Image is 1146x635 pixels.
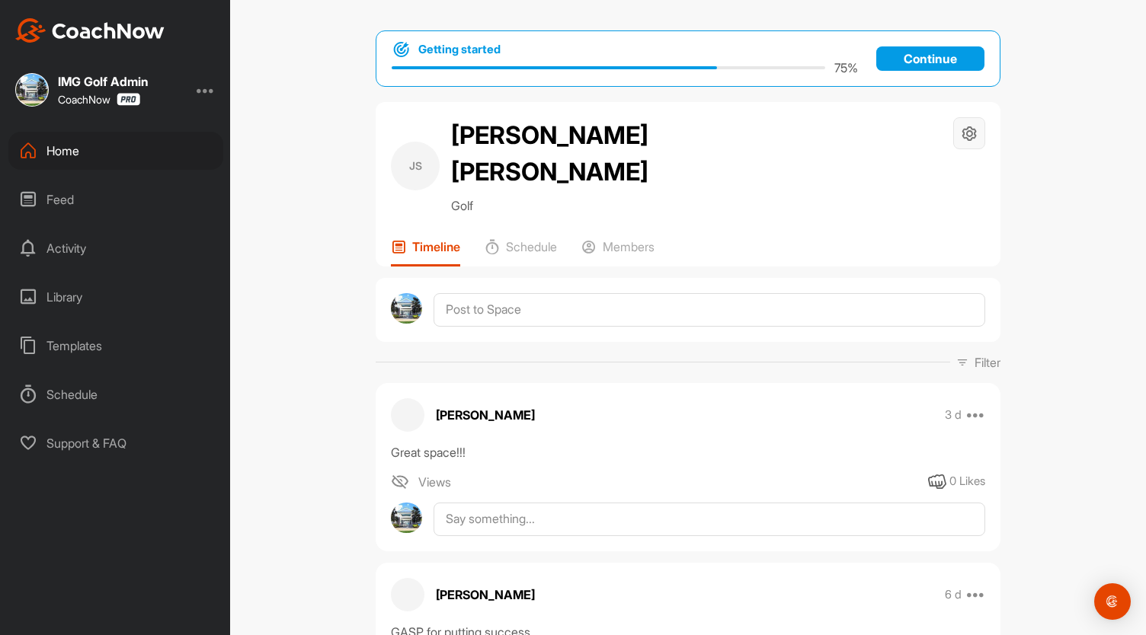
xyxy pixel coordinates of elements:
[834,59,858,77] p: 75 %
[949,473,985,490] div: 0 Likes
[451,117,657,190] h2: [PERSON_NAME] [PERSON_NAME]
[975,353,1000,372] p: Filter
[451,196,657,215] p: Golf
[15,18,165,43] img: CoachNow
[391,503,422,534] img: avatar
[8,132,223,170] div: Home
[436,586,535,604] p: [PERSON_NAME]
[945,407,962,423] p: 3 d
[392,40,411,59] img: bullseye
[8,327,223,365] div: Templates
[418,473,451,491] span: Views
[945,587,962,602] p: 6 d
[876,46,984,71] a: Continue
[418,41,501,58] h1: Getting started
[8,424,223,462] div: Support & FAQ
[436,406,535,424] p: [PERSON_NAME]
[391,443,985,461] div: Great space!!!
[58,93,140,106] div: CoachNow
[412,239,460,254] p: Timeline
[391,142,440,190] div: JS
[8,278,223,316] div: Library
[603,239,655,254] p: Members
[8,180,223,219] div: Feed
[117,93,140,106] img: CoachNow Pro
[506,239,557,254] p: Schedule
[58,75,149,88] div: IMG Golf Admin
[8,375,223,413] div: Schedule
[391,293,422,324] img: avatar
[1094,583,1131,620] div: Open Intercom Messenger
[15,73,49,107] img: square_e24ab7e1e8666c6ba6e3f1b6a9a0c7eb.jpg
[8,229,223,267] div: Activity
[391,473,409,491] img: icon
